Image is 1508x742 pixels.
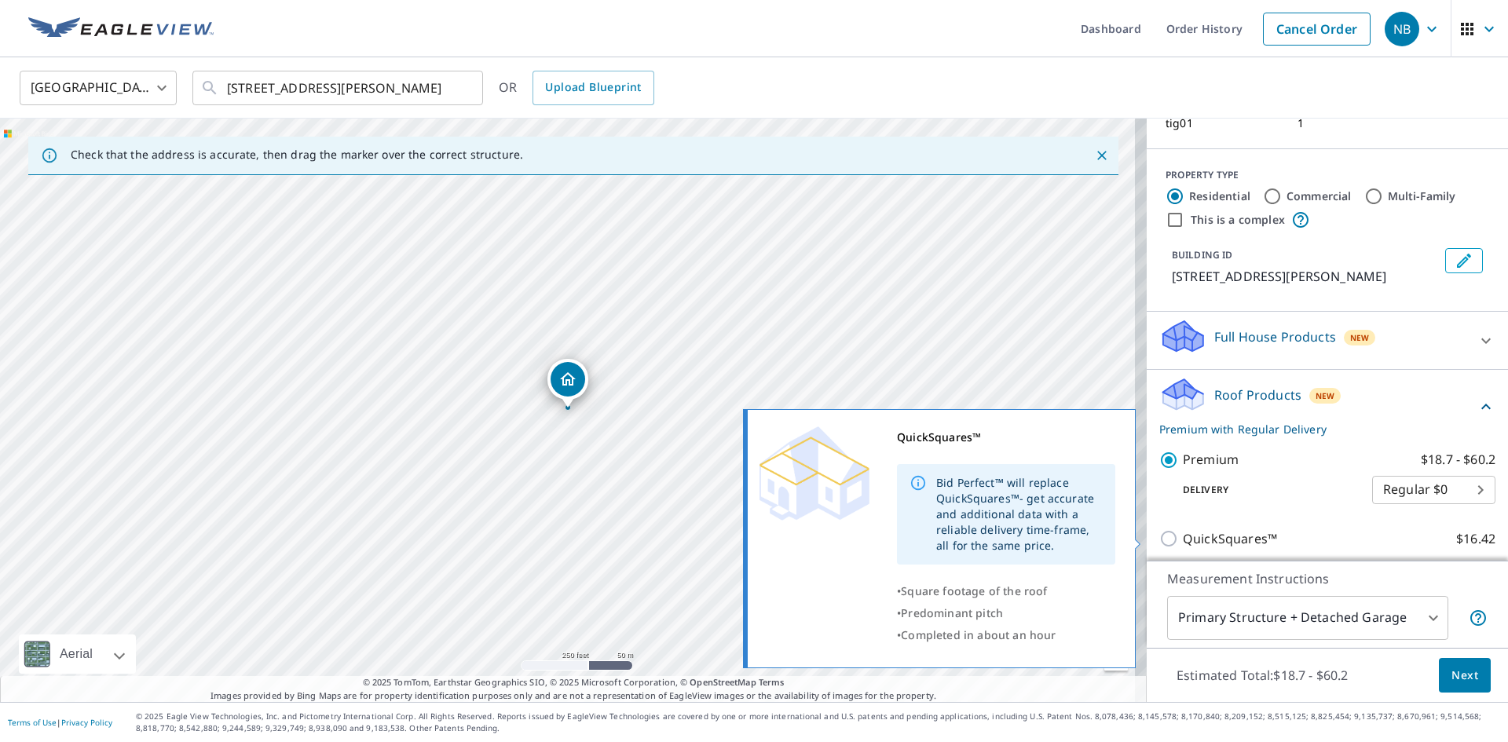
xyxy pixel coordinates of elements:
[936,469,1103,560] div: Bid Perfect™ will replace QuickSquares™- get accurate and additional data with a reliable deliver...
[1183,450,1239,470] p: Premium
[901,627,1056,642] span: Completed in about an hour
[1298,117,1411,130] p: 1
[897,602,1115,624] div: •
[759,676,785,688] a: Terms
[1456,529,1495,549] p: $16.42
[1092,145,1112,166] button: Close
[1372,468,1495,512] div: Regular $0
[1172,248,1232,261] p: BUILDING ID
[499,71,654,105] div: OR
[1189,188,1250,204] label: Residential
[8,718,112,727] p: |
[759,426,869,521] img: Premium
[8,717,57,728] a: Terms of Use
[1214,327,1336,346] p: Full House Products
[136,711,1500,734] p: © 2025 Eagle View Technologies, Inc. and Pictometry International Corp. All Rights Reserved. Repo...
[1166,168,1489,182] div: PROPERTY TYPE
[1183,529,1277,549] p: QuickSquares™
[1159,421,1477,437] p: Premium with Regular Delivery
[1451,666,1478,685] span: Next
[28,17,214,41] img: EV Logo
[1469,609,1488,627] span: Your report will include the primary structure and a detached garage if one exists.
[901,583,1047,598] span: Square footage of the roof
[545,78,641,97] span: Upload Blueprint
[1191,212,1285,228] label: This is a complex
[1439,658,1491,693] button: Next
[20,66,177,110] div: [GEOGRAPHIC_DATA]
[533,71,653,105] a: Upload Blueprint
[1287,188,1352,204] label: Commercial
[61,717,112,728] a: Privacy Policy
[71,148,523,162] p: Check that the address is accurate, then drag the marker over the correct structure.
[1445,248,1483,273] button: Edit building 1
[1159,318,1495,363] div: Full House ProductsNew
[1385,12,1419,46] div: NB
[1167,569,1488,588] p: Measurement Instructions
[363,676,785,689] span: © 2025 TomTom, Earthstar Geographics SIO, © 2025 Microsoft Corporation, ©
[1166,117,1279,130] p: tig01
[1159,376,1495,437] div: Roof ProductsNewPremium with Regular Delivery
[1159,483,1372,497] p: Delivery
[1164,658,1360,693] p: Estimated Total: $18.7 - $60.2
[1172,267,1439,286] p: [STREET_ADDRESS][PERSON_NAME]
[897,624,1115,646] div: •
[227,66,451,110] input: Search by address or latitude-longitude
[1316,389,1335,402] span: New
[1263,13,1371,46] a: Cancel Order
[1388,188,1456,204] label: Multi-Family
[547,359,588,408] div: Dropped pin, building 1, Residential property, 217 Lurline Dr Basking Ridge, NJ 07920
[55,634,97,674] div: Aerial
[19,634,136,674] div: Aerial
[1214,386,1301,404] p: Roof Products
[1167,596,1448,640] div: Primary Structure + Detached Garage
[1421,450,1495,470] p: $18.7 - $60.2
[690,676,756,688] a: OpenStreetMap
[1350,331,1370,344] span: New
[901,605,1003,620] span: Predominant pitch
[897,426,1115,448] div: QuickSquares™
[897,580,1115,602] div: •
